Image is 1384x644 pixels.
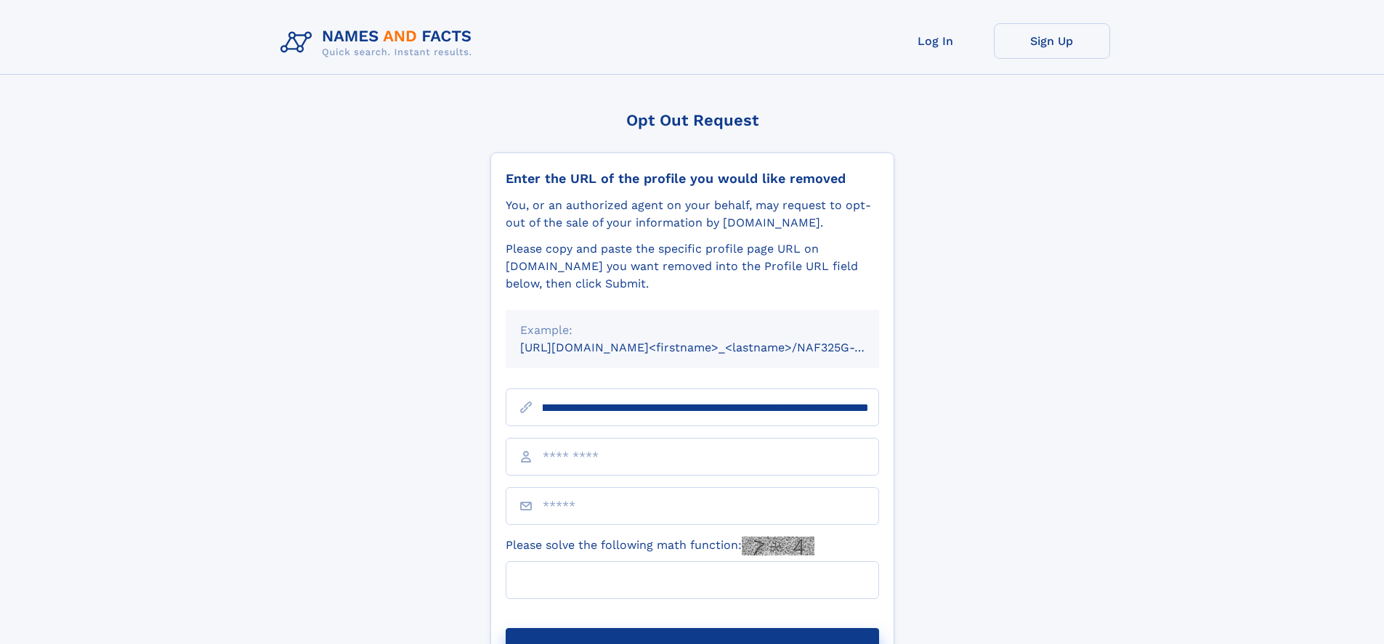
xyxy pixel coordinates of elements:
[275,23,484,62] img: Logo Names and Facts
[490,111,894,129] div: Opt Out Request
[520,322,865,339] div: Example:
[506,537,814,555] label: Please solve the following math function:
[506,171,879,187] div: Enter the URL of the profile you would like removed
[506,197,879,232] div: You, or an authorized agent on your behalf, may request to opt-out of the sale of your informatio...
[878,23,994,59] a: Log In
[506,240,879,293] div: Please copy and paste the specific profile page URL on [DOMAIN_NAME] you want removed into the Pr...
[520,341,907,354] small: [URL][DOMAIN_NAME]<firstname>_<lastname>/NAF325G-xxxxxxxx
[994,23,1110,59] a: Sign Up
